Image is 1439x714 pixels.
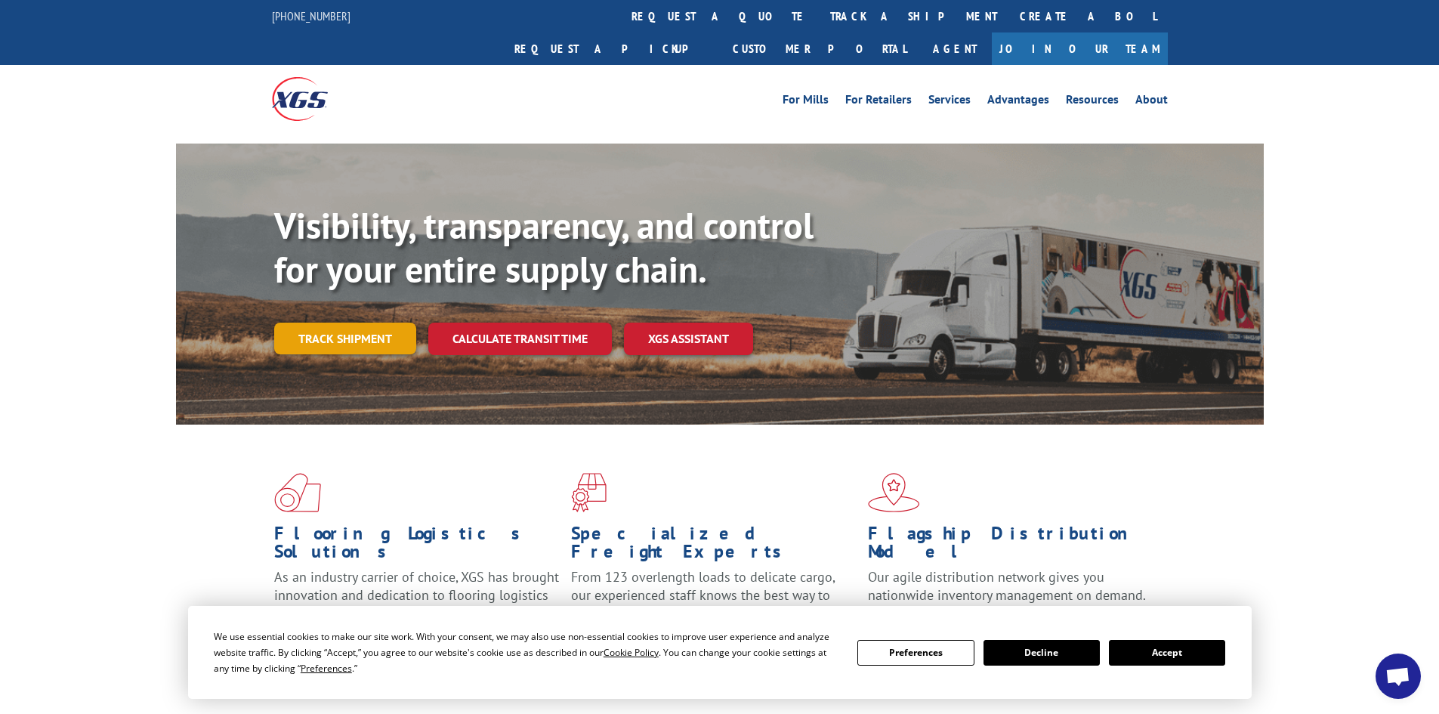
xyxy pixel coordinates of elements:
a: Calculate transit time [428,323,612,355]
a: Advantages [987,94,1049,110]
a: Join Our Team [992,32,1168,65]
a: XGS ASSISTANT [624,323,753,355]
button: Decline [984,640,1100,666]
button: Accept [1109,640,1225,666]
a: Agent [918,32,992,65]
a: Services [928,94,971,110]
img: xgs-icon-focused-on-flooring-red [571,473,607,512]
img: xgs-icon-total-supply-chain-intelligence-red [274,473,321,512]
a: Open chat [1376,654,1421,699]
button: Preferences [857,640,974,666]
a: Track shipment [274,323,416,354]
span: Our agile distribution network gives you nationwide inventory management on demand. [868,568,1146,604]
p: From 123 overlength loads to delicate cargo, our experienced staff knows the best way to move you... [571,568,857,635]
span: As an industry carrier of choice, XGS has brought innovation and dedication to flooring logistics... [274,568,559,622]
div: We use essential cookies to make our site work. With your consent, we may also use non-essential ... [214,629,839,676]
a: For Mills [783,94,829,110]
span: Preferences [301,662,352,675]
a: Customer Portal [721,32,918,65]
a: [PHONE_NUMBER] [272,8,350,23]
h1: Flagship Distribution Model [868,524,1153,568]
a: Request a pickup [503,32,721,65]
img: xgs-icon-flagship-distribution-model-red [868,473,920,512]
b: Visibility, transparency, and control for your entire supply chain. [274,202,814,292]
div: Cookie Consent Prompt [188,606,1252,699]
span: Cookie Policy [604,646,659,659]
a: Resources [1066,94,1119,110]
h1: Flooring Logistics Solutions [274,524,560,568]
a: About [1135,94,1168,110]
h1: Specialized Freight Experts [571,524,857,568]
a: For Retailers [845,94,912,110]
